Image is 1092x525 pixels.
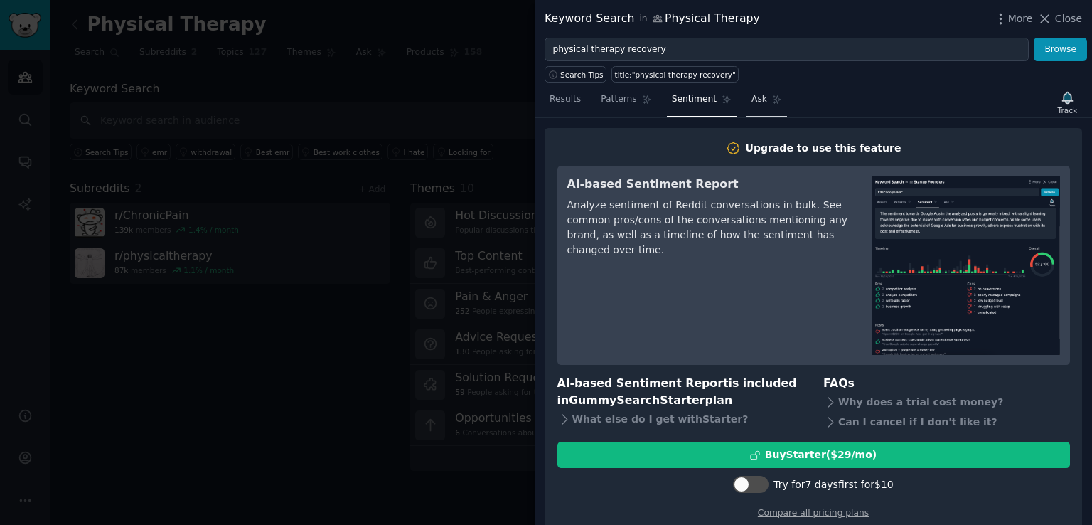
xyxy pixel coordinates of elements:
a: title:"physical therapy recovery" [611,66,739,83]
span: Search Tips [560,70,604,80]
button: Browse [1034,38,1087,62]
input: Try a keyword related to your business [545,38,1029,62]
h3: AI-based Sentiment Report [567,176,852,193]
button: More [993,11,1033,26]
button: Close [1037,11,1082,26]
div: Why does a trial cost money? [823,392,1070,412]
div: title:"physical therapy recovery" [615,70,736,80]
div: Keyword Search Physical Therapy [545,10,760,28]
div: Can I cancel if I don't like it? [823,412,1070,432]
div: Try for 7 days first for $10 [773,477,893,492]
h3: FAQs [823,375,1070,393]
span: Sentiment [672,93,717,106]
a: Sentiment [667,88,737,117]
span: in [639,13,647,26]
span: Results [550,93,581,106]
button: Search Tips [545,66,606,83]
span: Ask [751,93,767,106]
span: GummySearch Starter [569,393,705,407]
div: Analyze sentiment of Reddit conversations in bulk. See common pros/cons of the conversations ment... [567,198,852,258]
div: Track [1058,105,1077,115]
a: Patterns [596,88,656,117]
div: What else do I get with Starter ? [557,410,804,430]
span: Patterns [601,93,636,106]
a: Compare all pricing plans [758,508,869,518]
h3: AI-based Sentiment Report is included in plan [557,375,804,410]
span: Close [1055,11,1082,26]
button: Track [1053,87,1082,117]
div: Upgrade to use this feature [746,141,901,156]
a: Ask [746,88,787,117]
button: BuyStarter($29/mo) [557,442,1070,468]
img: AI-based Sentiment Report [872,176,1060,355]
div: Buy Starter ($ 29 /mo ) [765,447,877,462]
span: More [1008,11,1033,26]
a: Results [545,88,586,117]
